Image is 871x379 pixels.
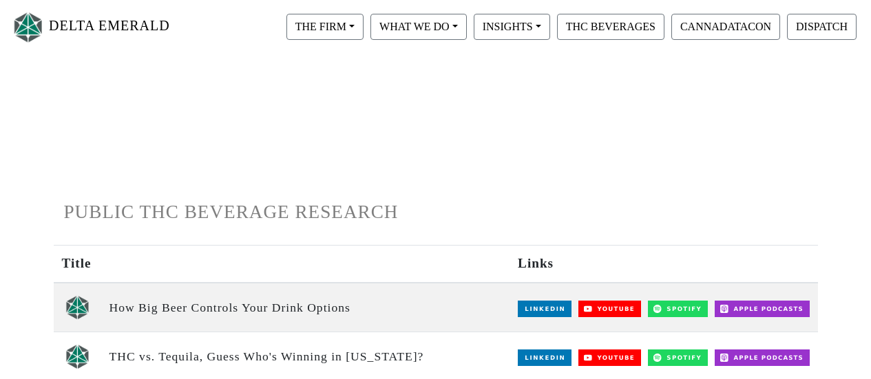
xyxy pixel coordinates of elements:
img: Logo [11,9,45,45]
img: unscripted logo [65,344,90,369]
button: CANNADATACON [671,14,780,40]
button: DISPATCH [787,14,857,40]
button: THC BEVERAGES [557,14,664,40]
img: LinkedIn [518,349,571,366]
img: Apple Podcasts [715,301,810,317]
img: YouTube [578,301,641,317]
img: Spotify [648,301,708,317]
a: DELTA EMERALD [11,6,170,49]
img: Apple Podcasts [715,349,810,366]
img: LinkedIn [518,301,571,317]
th: Title [54,246,101,283]
button: INSIGHTS [474,14,550,40]
a: CANNADATACON [668,20,784,32]
th: Links [510,246,817,283]
a: DISPATCH [784,20,860,32]
img: unscripted logo [65,295,90,320]
img: Spotify [648,349,708,366]
button: THE FIRM [286,14,364,40]
a: THC BEVERAGES [554,20,668,32]
td: How Big Beer Controls Your Drink Options [101,283,510,332]
h1: PUBLIC THC BEVERAGE RESEARCH [64,201,808,224]
button: WHAT WE DO [370,14,467,40]
img: YouTube [578,349,641,366]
